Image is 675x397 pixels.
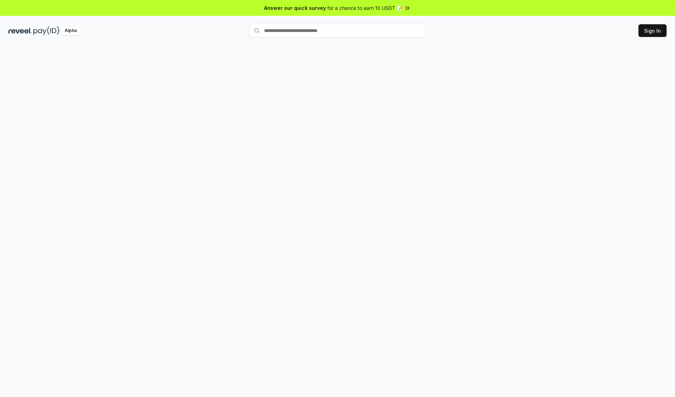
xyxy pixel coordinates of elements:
span: for a chance to earn 10 USDT 📝 [327,4,403,12]
span: Answer our quick survey [264,4,326,12]
div: Alpha [61,26,81,35]
button: Sign In [638,24,667,37]
img: reveel_dark [8,26,32,35]
img: pay_id [33,26,59,35]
